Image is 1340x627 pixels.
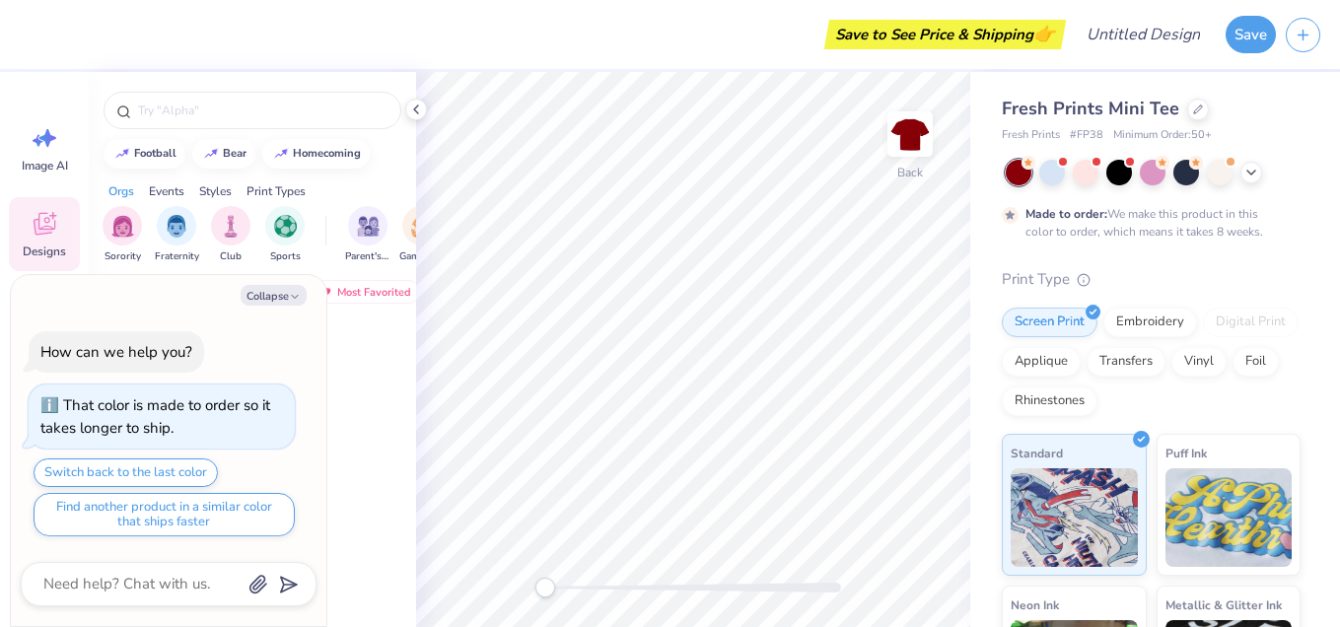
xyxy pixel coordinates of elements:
[104,139,185,169] button: football
[155,249,199,264] span: Fraternity
[411,215,434,238] img: Game Day Image
[34,458,218,487] button: Switch back to the last color
[890,114,930,154] img: Back
[220,215,242,238] img: Club Image
[345,206,390,264] div: filter for Parent's Weekend
[1165,594,1282,615] span: Metallic & Glitter Ink
[1165,443,1207,463] span: Puff Ink
[1203,308,1299,337] div: Digital Print
[34,493,295,536] button: Find another product in a similar color that ships faster
[199,182,232,200] div: Styles
[309,280,420,304] div: Most Favorited
[357,215,380,238] img: Parent's Weekend Image
[1033,22,1055,45] span: 👉
[103,206,142,264] div: filter for Sorority
[1171,347,1227,377] div: Vinyl
[203,148,219,160] img: trend_line.gif
[211,206,250,264] button: filter button
[345,206,390,264] button: filter button
[1070,127,1103,144] span: # FP38
[1002,127,1060,144] span: Fresh Prints
[270,249,301,264] span: Sports
[105,249,141,264] span: Sorority
[1071,15,1216,54] input: Untitled Design
[40,395,270,438] div: That color is made to order so it takes longer to ship.
[1025,205,1268,241] div: We make this product in this color to order, which means it takes 8 weeks.
[1011,468,1138,567] img: Standard
[103,206,142,264] button: filter button
[22,158,68,174] span: Image AI
[265,206,305,264] button: filter button
[399,249,445,264] span: Game Day
[1087,347,1165,377] div: Transfers
[1103,308,1197,337] div: Embroidery
[262,139,370,169] button: homecoming
[1011,594,1059,615] span: Neon Ink
[155,206,199,264] button: filter button
[829,20,1061,49] div: Save to See Price & Shipping
[134,148,176,159] div: football
[273,148,289,160] img: trend_line.gif
[111,215,134,238] img: Sorority Image
[1002,347,1081,377] div: Applique
[1002,268,1301,291] div: Print Type
[293,148,361,159] div: homecoming
[211,206,250,264] div: filter for Club
[114,148,130,160] img: trend_line.gif
[265,206,305,264] div: filter for Sports
[155,206,199,264] div: filter for Fraternity
[1011,443,1063,463] span: Standard
[166,215,187,238] img: Fraternity Image
[1233,347,1279,377] div: Foil
[136,101,388,120] input: Try "Alpha"
[40,342,192,362] div: How can we help you?
[223,148,247,159] div: bear
[399,206,445,264] div: filter for Game Day
[1002,308,1097,337] div: Screen Print
[1226,16,1276,53] button: Save
[399,206,445,264] button: filter button
[1113,127,1212,144] span: Minimum Order: 50 +
[149,182,184,200] div: Events
[1002,386,1097,416] div: Rhinestones
[1025,206,1107,222] strong: Made to order:
[192,139,255,169] button: bear
[108,182,134,200] div: Orgs
[220,249,242,264] span: Club
[247,182,306,200] div: Print Types
[1002,97,1179,120] span: Fresh Prints Mini Tee
[274,215,297,238] img: Sports Image
[241,285,307,306] button: Collapse
[1165,468,1293,567] img: Puff Ink
[535,578,555,597] div: Accessibility label
[897,164,923,181] div: Back
[345,249,390,264] span: Parent's Weekend
[23,244,66,259] span: Designs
